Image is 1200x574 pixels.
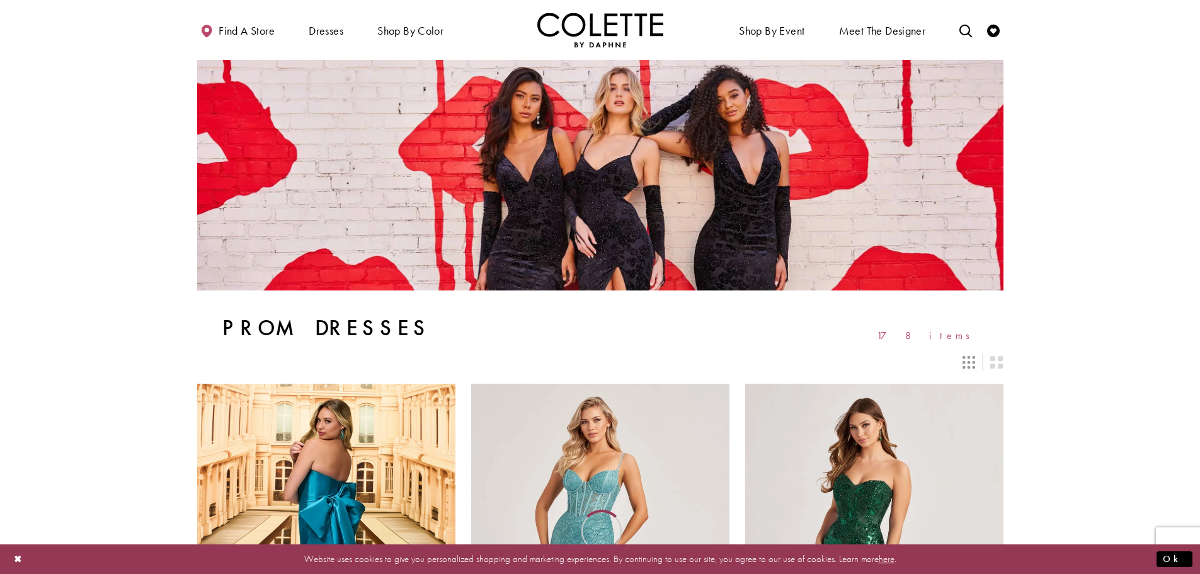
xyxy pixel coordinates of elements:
[1157,551,1192,567] button: Submit Dialog
[537,13,663,47] img: Colette by Daphne
[306,13,346,47] span: Dresses
[91,551,1109,568] p: Website uses cookies to give you personalized shopping and marketing experiences. By continuing t...
[990,356,1003,369] span: Switch layout to 2 columns
[190,348,1011,376] div: Layout Controls
[222,316,431,341] h1: Prom Dresses
[877,330,978,341] span: 178 items
[309,25,343,37] span: Dresses
[739,25,804,37] span: Shop By Event
[377,25,443,37] span: Shop by color
[537,13,663,47] a: Visit Home Page
[197,13,278,47] a: Find a store
[879,553,894,565] a: here
[374,13,447,47] span: Shop by color
[736,13,808,47] span: Shop By Event
[956,13,975,47] a: Toggle search
[839,25,926,37] span: Meet the designer
[963,356,975,369] span: Switch layout to 3 columns
[984,13,1003,47] a: Check Wishlist
[219,25,275,37] span: Find a store
[8,548,29,570] button: Close Dialog
[836,13,929,47] a: Meet the designer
